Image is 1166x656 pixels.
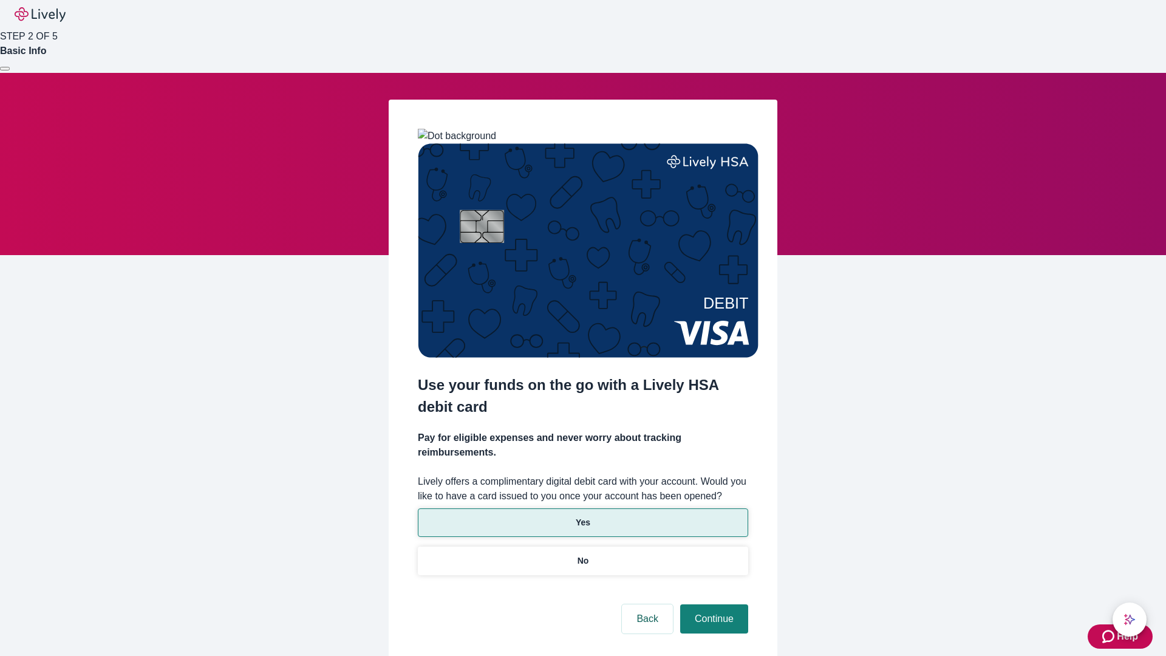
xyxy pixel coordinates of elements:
[1123,613,1136,626] svg: Lively AI Assistant
[680,604,748,634] button: Continue
[576,516,590,529] p: Yes
[578,555,589,567] p: No
[1088,624,1153,649] button: Zendesk support iconHelp
[1117,629,1138,644] span: Help
[1113,603,1147,637] button: chat
[418,508,748,537] button: Yes
[622,604,673,634] button: Back
[418,474,748,504] label: Lively offers a complimentary digital debit card with your account. Would you like to have a card...
[418,374,748,418] h2: Use your funds on the go with a Lively HSA debit card
[418,129,496,143] img: Dot background
[15,7,66,22] img: Lively
[1102,629,1117,644] svg: Zendesk support icon
[418,431,748,460] h4: Pay for eligible expenses and never worry about tracking reimbursements.
[418,547,748,575] button: No
[418,143,759,358] img: Debit card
